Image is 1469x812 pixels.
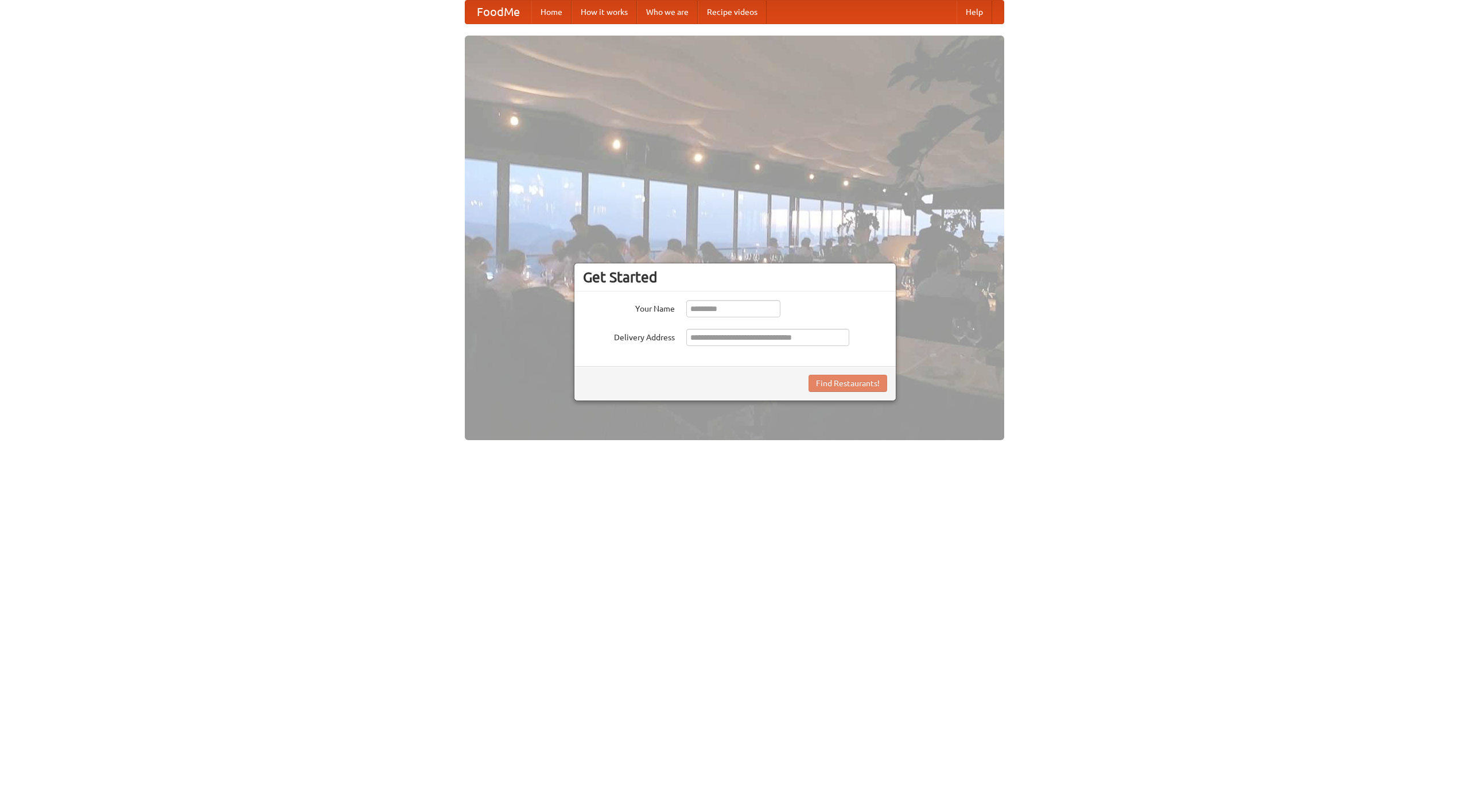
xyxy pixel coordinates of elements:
label: Your Name [583,300,675,314]
a: FoodMe [465,1,531,24]
h3: Get Started [583,269,887,286]
button: Find Restaurants! [809,375,887,392]
a: How it works [572,1,637,24]
a: Who we are [637,1,698,24]
a: Help [957,1,992,24]
label: Delivery Address [583,329,675,343]
a: Home [531,1,572,24]
a: Recipe videos [698,1,767,24]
